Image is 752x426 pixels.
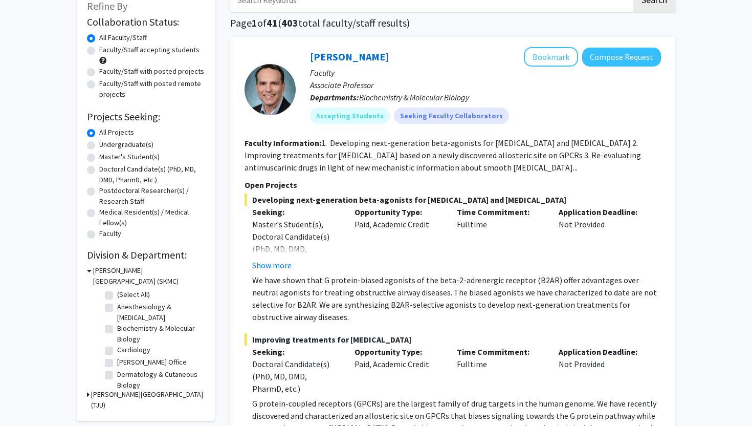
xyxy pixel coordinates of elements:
label: Anesthesiology & [MEDICAL_DATA] [117,302,202,323]
p: Opportunity Type: [355,346,441,358]
label: Faculty [99,228,121,239]
h2: Collaboration Status: [87,16,205,28]
span: 403 [281,16,298,29]
div: Fulltime [449,346,551,395]
p: Open Projects [245,179,661,191]
div: Paid, Academic Credit [347,206,449,271]
iframe: Chat [8,380,43,418]
b: Faculty Information: [245,138,321,148]
h1: Page of ( total faculty/staff results) [230,17,675,29]
div: Doctoral Candidate(s) (PhD, MD, DMD, PharmD, etc.) [252,358,339,395]
span: 41 [267,16,278,29]
p: Seeking: [252,346,339,358]
span: 1 [252,16,257,29]
button: Compose Request to Charles Scott [582,48,661,67]
h2: Projects Seeking: [87,111,205,123]
span: Improving treatments for [MEDICAL_DATA] [245,333,661,346]
div: Not Provided [551,206,653,271]
p: Opportunity Type: [355,206,441,218]
a: [PERSON_NAME] [310,50,389,63]
span: Biochemistry & Molecular Biology [359,92,469,102]
label: Postdoctoral Researcher(s) / Research Staff [99,185,205,207]
label: Cardiology [117,345,150,355]
fg-read-more: 1. Developing next-generation beta-agonists for [MEDICAL_DATA] and [MEDICAL_DATA] 2. Improving tr... [245,138,641,173]
label: Master's Student(s) [99,152,160,162]
label: Faculty/Staff with posted remote projects [99,78,205,100]
label: Faculty/Staff with posted projects [99,66,204,77]
p: Application Deadline: [559,206,646,218]
p: Associate Professor [310,79,661,91]
p: Time Commitment: [457,206,544,218]
label: Doctoral Candidate(s) (PhD, MD, DMD, PharmD, etc.) [99,164,205,185]
h2: Division & Department: [87,249,205,261]
mat-chip: Accepting Students [310,108,390,124]
label: (Select All) [117,289,150,300]
label: All Faculty/Staff [99,32,147,43]
label: Dermatology & Cutaneous Biology [117,369,202,391]
label: Faculty/Staff accepting students [99,45,200,55]
label: Biochemistry & Molecular Biology [117,323,202,345]
b: Departments: [310,92,359,102]
p: Application Deadline: [559,346,646,358]
label: Medical Resident(s) / Medical Fellow(s) [99,207,205,228]
label: Undergraduate(s) [99,139,153,150]
h3: [PERSON_NAME][GEOGRAPHIC_DATA] (TJU) [91,389,205,411]
p: Time Commitment: [457,346,544,358]
div: Not Provided [551,346,653,395]
label: [PERSON_NAME] Office [117,357,187,368]
div: Master's Student(s), Doctoral Candidate(s) (PhD, MD, DMD, PharmD, etc.) [252,218,339,267]
button: Add Charles Scott to Bookmarks [524,47,578,67]
div: Paid, Academic Credit [347,346,449,395]
h3: [PERSON_NAME][GEOGRAPHIC_DATA] (SKMC) [93,265,205,287]
div: Fulltime [449,206,551,271]
p: We have shown that G protein-biased agonists of the beta-2-adrenergic receptor (B2AR) offer advan... [252,274,661,323]
label: All Projects [99,127,134,138]
p: Faculty [310,67,661,79]
mat-chip: Seeking Faculty Collaborators [394,108,509,124]
p: Seeking: [252,206,339,218]
span: Developing next-generation beta-agonists for [MEDICAL_DATA] and [MEDICAL_DATA] [245,194,661,206]
button: Show more [252,259,292,271]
